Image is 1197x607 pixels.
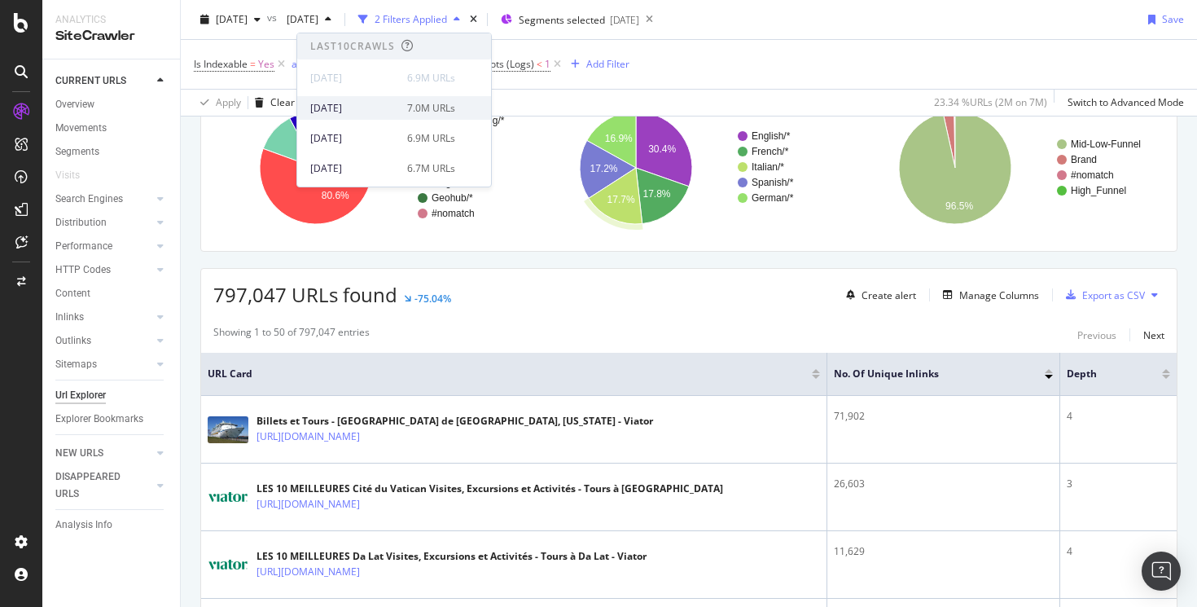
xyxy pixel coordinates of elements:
div: 6.9M URLs [407,131,455,146]
div: Movements [55,120,107,137]
button: Export as CSV [1059,282,1145,308]
text: 30.4% [648,143,676,155]
div: Analysis Info [55,517,112,534]
div: [DATE] [310,71,397,86]
span: Is Indexable [194,57,248,71]
div: 11,629 [834,544,1053,559]
div: Add Filter [586,57,629,71]
span: Yes [258,53,274,76]
a: DISAPPEARED URLS [55,468,152,503]
div: Clear [270,95,295,109]
button: Switch to Advanced Mode [1061,90,1184,116]
div: Performance [55,238,112,255]
button: and [292,56,309,72]
div: Save [1162,12,1184,26]
text: 80.6% [322,190,349,201]
div: Distribution [55,214,107,231]
a: Performance [55,238,152,255]
div: Sitemaps [55,356,97,373]
div: Previous [1077,328,1116,342]
div: Inlinks [55,309,84,326]
text: #nomatch [432,208,475,219]
a: Distribution [55,214,152,231]
div: SiteCrawler [55,27,167,46]
a: Content [55,285,169,302]
div: and [292,57,309,71]
div: Create alert [862,288,916,302]
div: Open Intercom Messenger [1142,552,1181,591]
a: [URL][DOMAIN_NAME] [256,429,360,445]
span: No. of Unique Inlinks [834,367,1020,381]
a: Inlinks [55,309,152,326]
span: < [537,57,542,71]
svg: A chart. [533,97,845,239]
div: Manage Columns [959,288,1039,302]
text: German/* [752,192,794,204]
div: 26,603 [834,477,1053,491]
div: 6.9M URLs [407,71,455,86]
div: Content [55,285,90,302]
text: Italian/* [752,161,784,173]
a: Movements [55,120,169,137]
span: = [250,57,256,71]
img: main image [208,477,248,517]
span: 2025 Sep. 1st [216,12,248,26]
div: 3 [1067,477,1170,491]
a: Analysis Info [55,517,169,534]
div: Explorer Bookmarks [55,411,143,428]
text: 96.5% [945,200,973,212]
span: 797,047 URLs found [213,281,397,308]
div: Segments [55,143,99,161]
div: [DATE] [310,101,397,116]
a: Explorer Bookmarks [55,411,169,428]
button: Manage Columns [936,285,1039,305]
a: Outlinks [55,332,152,350]
a: Visits [55,167,96,184]
img: main image [208,416,248,443]
span: 2024 Jan. 1st [280,12,318,26]
button: Create alert [840,282,916,308]
div: 6.7M URLs [407,161,455,176]
button: Next [1143,325,1164,345]
a: CURRENT URLS [55,73,152,90]
text: 17.2% [590,163,617,174]
a: Url Explorer [55,387,169,404]
div: 7.0M URLs [407,101,455,116]
svg: A chart. [853,97,1164,239]
a: Overview [55,96,169,113]
div: Search Engines [55,191,123,208]
div: Outlinks [55,332,91,350]
button: Add Filter [564,55,629,74]
text: French/* [752,146,789,157]
div: 23.34 % URLs ( 2M on 7M ) [934,95,1047,109]
div: Switch to Advanced Mode [1068,95,1184,109]
div: 4 [1067,544,1170,559]
a: NEW URLS [55,445,152,462]
span: URL Card [208,367,808,381]
div: 71,902 [834,409,1053,424]
a: Sitemaps [55,356,152,373]
div: Export as CSV [1082,288,1145,302]
button: Clear [248,90,295,116]
div: LES 10 MEILLEURES Cité du Vatican Visites, Excursions et Activités - Tours à [GEOGRAPHIC_DATA] [256,482,723,496]
div: -75.04% [414,292,451,306]
div: [DATE] [310,161,397,176]
div: [DATE] [610,13,639,27]
button: Previous [1077,325,1116,345]
button: 2 Filters Applied [352,7,467,33]
span: 1 [545,53,550,76]
div: Showing 1 to 50 of 797,047 entries [213,325,370,345]
svg: A chart. [213,97,525,239]
button: [DATE] [194,7,267,33]
div: 4 [1067,409,1170,424]
span: Depth [1067,367,1138,381]
text: 17.8% [642,188,670,200]
div: DISAPPEARED URLS [55,468,138,503]
div: Url Explorer [55,387,106,404]
div: NEW URLS [55,445,103,462]
text: High_Funnel [1071,185,1126,196]
text: Blog/* [432,177,458,188]
div: Analytics [55,13,167,27]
